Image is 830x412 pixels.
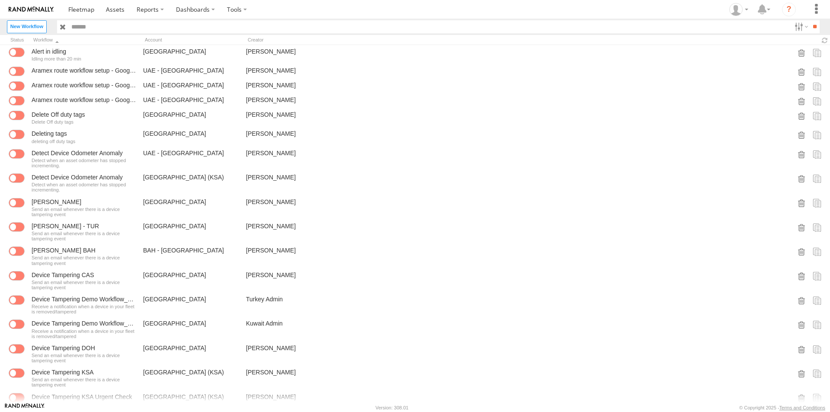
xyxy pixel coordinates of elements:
[813,319,821,329] span: Clone Workflow
[244,94,344,107] a: [PERSON_NAME]
[813,67,821,76] span: Clone Workflow
[7,35,26,45] div: Status
[141,172,241,194] a: [GEOGRAPHIC_DATA] (KSA)
[32,198,136,206] a: [PERSON_NAME]
[813,149,821,159] span: Clone Workflow
[797,149,806,159] span: Delete Workflow
[32,319,136,327] a: Device Tampering Demo Workflow_clone
[141,294,241,316] a: [GEOGRAPHIC_DATA]
[141,367,241,389] a: [GEOGRAPHIC_DATA] (KSA)
[244,196,344,219] a: [PERSON_NAME]
[797,246,806,256] span: Delete Workflow
[32,56,136,61] div: Idling more than 20 min
[30,35,138,45] div: Workflow
[32,96,136,104] a: Aramex route workflow setup - Google-DIP 2 (K-DIP2)
[813,81,821,91] span: Clone Workflow
[813,271,821,281] span: Clone Workflow
[797,96,806,105] span: Delete Workflow
[797,368,806,378] span: Delete Workflow
[813,368,821,378] span: Clone Workflow
[32,353,136,363] div: Send an email whenever there is a device tampering event
[782,3,796,16] i: ?
[141,80,241,93] a: UAE - [GEOGRAPHIC_DATA]
[813,198,821,208] span: Clone Workflow
[32,271,136,279] a: Device Tampering CAS
[244,367,344,389] a: [PERSON_NAME]
[797,222,806,232] span: Delete Workflow
[141,342,241,365] a: [GEOGRAPHIC_DATA]
[791,20,810,33] label: Search Filter Options
[32,119,136,125] div: Delete Off duty tags
[244,172,344,194] a: [PERSON_NAME]
[813,344,821,354] span: Clone Workflow
[779,405,825,410] a: Terms and Conditions
[32,231,136,241] div: Send an email whenever there is a device tampering event
[32,81,136,89] a: Aramex route workflow setup - Google-Al Quoz
[726,3,751,16] div: abdallah Jaber
[141,269,241,292] a: [GEOGRAPHIC_DATA]
[32,377,136,387] div: Send an email whenever there is a device tampering event
[813,222,821,232] span: Clone Workflow
[32,222,136,230] a: [PERSON_NAME] - TUR
[797,48,806,57] span: Delete Workflow
[244,128,344,145] a: [PERSON_NAME]
[141,128,241,145] a: [GEOGRAPHIC_DATA]
[244,220,344,243] a: [PERSON_NAME]
[32,295,136,303] a: Device Tampering Demo Workflow_clone
[32,67,136,74] a: Aramex route workflow setup - Google-Al Barsha South 4_1 (K-JVC)
[244,35,344,45] div: Creator
[9,6,54,13] img: rand-logo.svg
[797,198,806,208] span: Delete Workflow
[244,269,344,292] a: [PERSON_NAME]
[32,246,136,254] a: [PERSON_NAME] BAH
[244,80,344,93] a: [PERSON_NAME]
[739,405,825,410] div: © Copyright 2025 -
[32,368,136,376] a: Device Tampering KSA
[32,207,136,217] div: Send an email whenever there is a device tampering event
[32,280,136,290] div: Send an email whenever there is a device tampering event
[244,147,344,170] a: [PERSON_NAME]
[797,130,806,139] span: Delete Workflow
[32,48,136,55] a: Alert in idling
[32,304,136,314] div: Receive a notification when a device in your fleet is removed/tampered
[797,81,806,91] span: Delete Workflow
[141,46,241,63] a: [GEOGRAPHIC_DATA]
[797,295,806,305] span: Delete Workflow
[244,318,344,340] a: Kuwait Admin
[797,111,806,120] span: Delete Workflow
[244,109,344,126] a: [PERSON_NAME]
[32,329,136,339] div: Receive a notification when a device in your fleet is removed/tampered
[32,173,136,181] a: Detect Device Odometer Anomaly
[813,246,821,256] span: Clone Workflow
[141,147,241,170] a: UAE - [GEOGRAPHIC_DATA]
[141,220,241,243] a: [GEOGRAPHIC_DATA]
[141,109,241,126] a: [GEOGRAPHIC_DATA]
[813,130,821,139] span: Clone Workflow
[32,139,136,144] div: deleting off duty tags
[244,342,344,365] a: [PERSON_NAME]
[244,294,344,316] a: Turkey Admin
[32,158,136,168] div: Detect when an asset odometer has stopped incrementing.
[244,245,344,267] a: [PERSON_NAME]
[32,149,136,157] a: Detect Device Odometer Anomaly
[813,48,821,57] span: Clone Workflow
[141,94,241,107] a: UAE - [GEOGRAPHIC_DATA]
[5,403,45,412] a: Visit our Website
[244,46,344,63] a: [PERSON_NAME]
[797,67,806,76] span: Delete Workflow
[244,65,344,78] a: [PERSON_NAME]
[141,65,241,78] a: UAE - [GEOGRAPHIC_DATA]
[797,319,806,329] span: Delete Workflow
[141,245,241,267] a: BAH - [GEOGRAPHIC_DATA]
[813,173,821,183] span: Clone Workflow
[141,35,241,45] div: Account
[813,96,821,105] span: Clone Workflow
[32,344,136,352] a: Device Tampering DOH
[32,255,136,265] div: Send an email whenever there is a device tampering event
[797,271,806,281] span: Delete Workflow
[813,295,821,305] span: Clone Workflow
[32,111,136,118] a: Delete Off duty tags
[797,173,806,183] span: Delete Workflow
[820,36,830,45] span: Refresh Workflow List
[32,182,136,192] div: Detect when an asset odometer has stopped incrementing.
